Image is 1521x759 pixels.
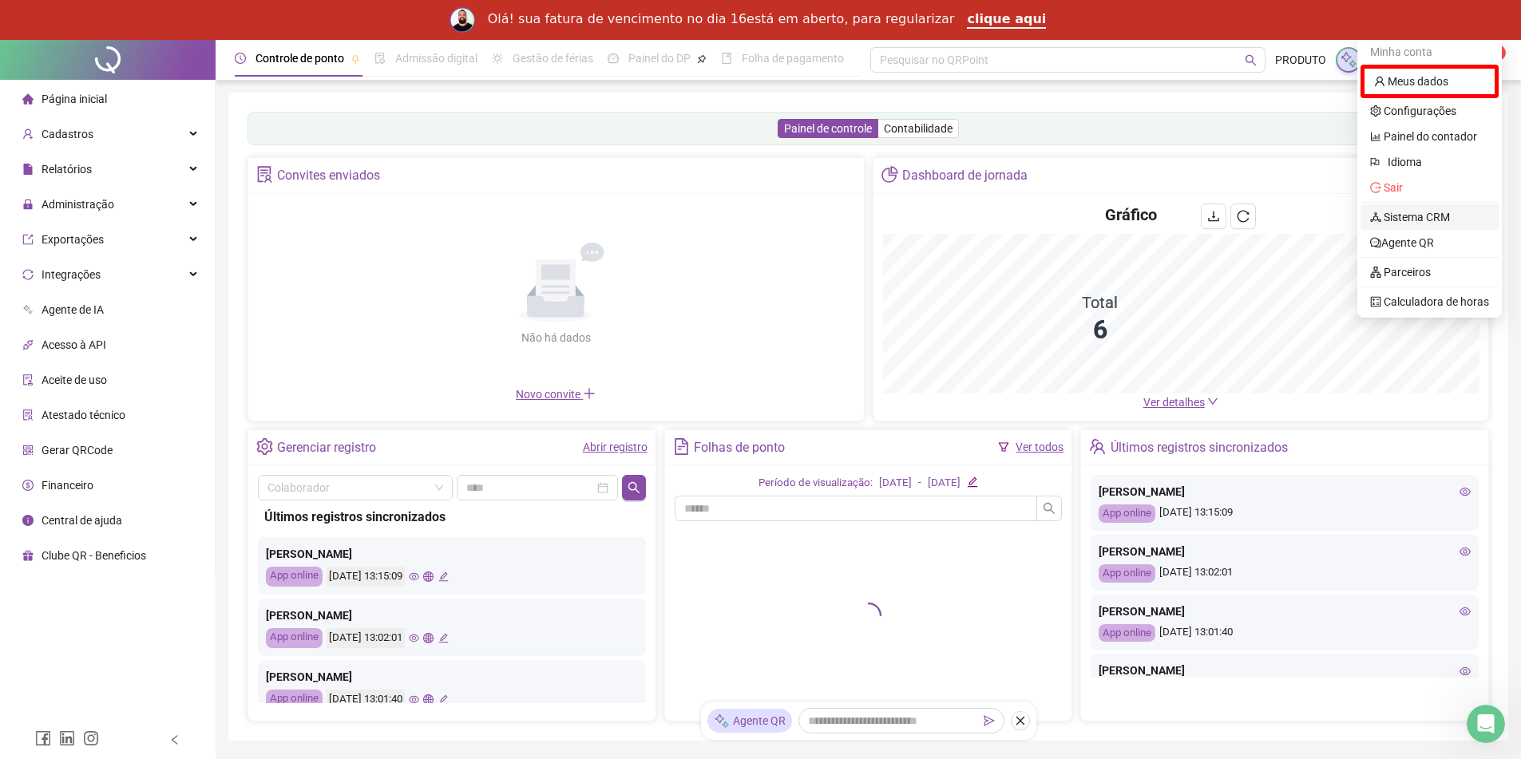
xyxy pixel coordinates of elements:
[423,694,434,705] span: global
[22,374,34,385] span: audit
[583,387,596,400] span: plus
[721,53,732,64] span: book
[1384,181,1403,194] span: Sair
[1370,153,1381,171] span: flag
[784,122,872,135] span: Painel de controle
[42,128,93,140] span: Cadastros
[374,53,386,64] span: file-done
[928,475,961,492] div: [DATE]
[438,571,449,582] span: edit
[22,93,34,105] span: home
[1370,236,1434,249] a: commentAgente QR
[42,198,114,211] span: Administração
[42,93,107,105] span: Página inicial
[256,166,273,183] span: solution
[884,122,953,135] span: Contabilidade
[277,434,376,461] div: Gerenciar registro
[918,475,921,492] div: -
[1460,546,1471,557] span: eye
[1105,204,1157,226] h4: Gráfico
[1099,504,1471,523] div: [DATE] 13:15:09
[1143,396,1205,409] span: Ver detalhes
[42,303,104,316] span: Agente de IA
[256,438,273,455] span: setting
[42,338,106,351] span: Acesso à API
[1361,39,1499,65] div: Minha conta
[277,162,380,189] div: Convites enviados
[1370,130,1477,143] a: bar-chart Painel do contador
[42,514,122,527] span: Central de ajuda
[1370,211,1450,223] a: deployment-unit Sistema CRM
[22,128,34,140] span: user-add
[694,434,785,461] div: Folhas de ponto
[450,7,475,33] img: Profile image for Rodolfo
[22,269,34,280] span: sync
[714,713,730,729] img: sparkle-icon.fc2bf0ac1784a2077858766a79e2daf3.svg
[266,668,638,686] div: [PERSON_NAME]
[673,438,690,455] span: file-text
[22,515,34,526] span: info-circle
[1016,441,1064,453] a: Ver todos
[852,599,884,631] span: loading
[1015,715,1026,726] span: close
[266,545,638,563] div: [PERSON_NAME]
[327,567,405,587] div: [DATE] 13:15:09
[266,607,638,624] div: [PERSON_NAME]
[423,571,434,582] span: global
[1237,210,1250,223] span: reload
[266,628,323,648] div: App online
[22,480,34,491] span: dollar
[759,475,873,492] div: Período de visualização:
[1099,543,1471,560] div: [PERSON_NAME]
[351,54,360,64] span: pushpin
[628,52,691,65] span: Painel do DP
[967,11,1046,29] a: clique aqui
[1099,624,1155,642] div: App online
[1207,396,1218,407] span: down
[1099,564,1155,583] div: App online
[1370,182,1381,193] span: logout
[707,709,792,733] div: Agente QR
[482,329,629,346] div: Não há dados
[395,52,477,65] span: Admissão digital
[513,52,593,65] span: Gestão de férias
[1099,504,1155,523] div: App online
[1460,666,1471,677] span: eye
[42,409,125,421] span: Atestado técnico
[1388,153,1479,171] span: Idioma
[266,567,323,587] div: App online
[42,549,146,562] span: Clube QR - Beneficios
[83,730,99,746] span: instagram
[22,409,34,421] span: solution
[438,633,449,643] span: edit
[235,53,246,64] span: clock-circle
[967,476,977,487] span: edit
[1099,662,1471,680] div: [PERSON_NAME]
[984,715,995,726] span: send
[1099,483,1471,500] div: [PERSON_NAME]
[1207,210,1220,223] span: download
[42,444,113,457] span: Gerar QRCode
[169,734,180,745] span: left
[42,163,92,176] span: Relatórios
[22,550,34,561] span: gift
[742,52,844,65] span: Folha de pagamento
[1460,486,1471,497] span: eye
[409,571,419,582] span: eye
[492,53,503,64] span: sun
[902,162,1028,189] div: Dashboard de jornada
[1143,396,1218,409] a: Ver detalhes down
[35,730,51,746] span: facebook
[264,507,640,527] div: Últimos registros sincronizados
[516,388,596,401] span: Novo convite
[583,441,648,453] a: Abrir registro
[42,374,107,386] span: Aceite de uso
[608,53,619,64] span: dashboard
[22,164,34,175] span: file
[1099,624,1471,642] div: [DATE] 13:01:40
[42,233,104,246] span: Exportações
[1043,502,1056,515] span: search
[1089,438,1106,455] span: team
[423,633,434,643] span: global
[409,633,419,643] span: eye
